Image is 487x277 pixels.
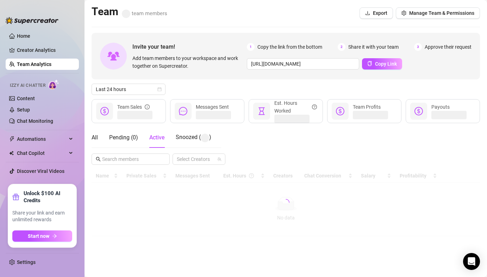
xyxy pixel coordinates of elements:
span: gift [12,193,19,200]
span: Approve their request [425,43,472,51]
input: Search members [102,155,160,163]
span: loading [281,198,291,207]
img: logo-BBDzfeDw.svg [6,17,58,24]
span: Export [373,10,387,16]
a: Discover Viral Videos [17,168,64,174]
span: Team Profits [353,104,381,110]
a: Home [17,33,30,39]
span: 1 [247,43,255,51]
span: Invite your team! [132,42,247,51]
span: Izzy AI Chatter [10,82,45,89]
span: Last 24 hours [96,84,161,95]
span: Messages Sent [196,104,229,110]
span: Add team members to your workspace and work together on Supercreator. [132,54,244,70]
span: team [217,157,221,161]
span: info-circle [145,103,150,111]
span: arrow-right [52,234,57,239]
span: 2 [338,43,345,51]
span: dollar-circle [336,107,344,115]
a: Settings [17,259,36,265]
h2: Team [92,5,167,18]
span: Automations [17,133,67,145]
img: AI Chatter [48,79,59,90]
span: dollar-circle [414,107,423,115]
span: thunderbolt [9,136,15,142]
div: Team Sales [117,103,150,111]
span: Chat Copilot [17,147,67,159]
button: Manage Team & Permissions [396,7,480,19]
span: Share it with your team [348,43,399,51]
div: Open Intercom Messenger [463,253,480,270]
span: Copy Link [375,61,397,67]
a: Setup [17,107,30,113]
span: Copy the link from the bottom [257,43,322,51]
div: Pending ( 0 ) [109,133,138,142]
a: Team Analytics [17,61,51,67]
button: Export [360,7,393,19]
span: team members [122,10,167,17]
button: Copy Link [362,58,402,70]
span: Snoozed ( ) [176,134,211,140]
span: download [365,11,370,16]
span: dollar-circle [100,107,109,115]
button: Start nowarrow-right [12,230,72,242]
div: All [92,133,98,142]
span: Manage Team & Permissions [409,10,474,16]
span: Active [149,134,164,141]
a: Creator Analytics [17,44,73,56]
span: Start now [28,233,49,239]
span: 3 [414,43,422,51]
span: copy [367,61,372,66]
span: hourglass [257,107,266,115]
span: question-circle [312,99,317,115]
img: Chat Copilot [9,151,14,156]
span: setting [401,11,406,16]
a: Chat Monitoring [17,118,53,124]
span: calendar [157,87,162,91]
a: Content [17,96,35,101]
strong: Unlock $100 AI Credits [24,190,72,204]
span: message [179,107,187,115]
span: Payouts [431,104,450,110]
span: search [96,157,101,162]
span: Share your link and earn unlimited rewards [12,210,72,223]
div: Est. Hours Worked [274,99,317,115]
